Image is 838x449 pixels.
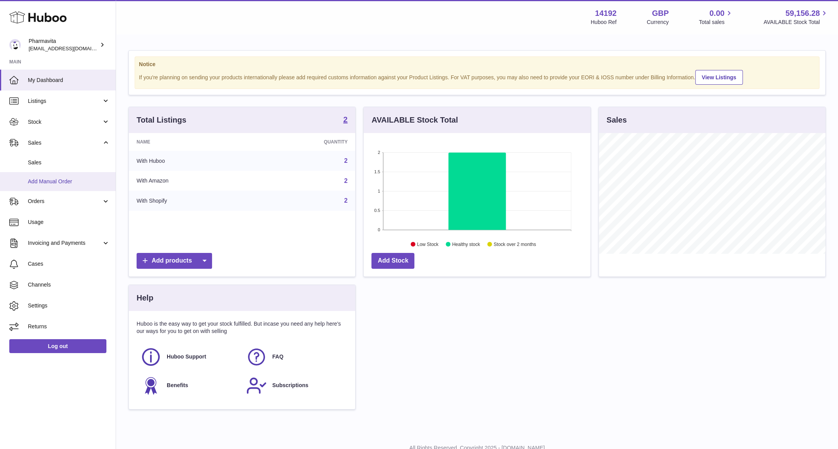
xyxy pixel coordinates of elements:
span: AVAILABLE Stock Total [763,19,829,26]
text: Healthy stock [452,242,481,247]
span: Huboo Support [167,353,206,360]
h3: Sales [607,115,627,125]
span: Sales [28,159,110,166]
a: 2 [344,178,347,184]
td: With Huboo [129,151,253,171]
a: Benefits [140,375,238,396]
a: 2 [343,116,347,125]
h3: Total Listings [137,115,186,125]
text: 1.5 [375,169,380,174]
text: 2 [378,150,380,155]
td: With Shopify [129,191,253,211]
span: Benefits [167,382,188,389]
a: Subscriptions [246,375,344,396]
strong: GBP [652,8,669,19]
a: 59,156.28 AVAILABLE Stock Total [763,8,829,26]
p: Huboo is the easy way to get your stock fulfilled. But incase you need any help here's our ways f... [137,320,347,335]
span: 0.00 [710,8,725,19]
td: With Amazon [129,171,253,191]
text: Low Stock [417,242,439,247]
span: Returns [28,323,110,330]
span: Subscriptions [272,382,308,389]
strong: Notice [139,61,815,68]
span: Sales [28,139,102,147]
h3: AVAILABLE Stock Total [371,115,458,125]
a: View Listings [695,70,743,85]
span: Total sales [699,19,733,26]
text: Stock over 2 months [494,242,536,247]
h3: Help [137,293,153,303]
th: Name [129,133,253,151]
span: Orders [28,198,102,205]
span: Invoicing and Payments [28,239,102,247]
a: 2 [344,157,347,164]
img: matt.simic@pharmavita.uk [9,39,21,51]
div: If you're planning on sending your products internationally please add required customs informati... [139,69,815,85]
div: Huboo Ref [591,19,617,26]
span: Stock [28,118,102,126]
span: Cases [28,260,110,268]
a: 0.00 Total sales [699,8,733,26]
a: Log out [9,339,106,353]
text: 0 [378,227,380,232]
th: Quantity [253,133,355,151]
span: Add Manual Order [28,178,110,185]
span: 59,156.28 [785,8,820,19]
text: 1 [378,189,380,193]
span: Settings [28,302,110,309]
a: Huboo Support [140,347,238,367]
text: 0.5 [375,208,380,213]
span: Channels [28,281,110,289]
strong: 2 [343,116,347,123]
a: 2 [344,197,347,204]
strong: 14192 [595,8,617,19]
span: Listings [28,97,102,105]
span: FAQ [272,353,284,360]
span: Usage [28,219,110,226]
span: My Dashboard [28,77,110,84]
a: Add products [137,253,212,269]
a: FAQ [246,347,344,367]
div: Pharmavita [29,38,98,52]
span: [EMAIL_ADDRESS][DOMAIN_NAME] [29,45,114,51]
a: Add Stock [371,253,414,269]
div: Currency [647,19,669,26]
